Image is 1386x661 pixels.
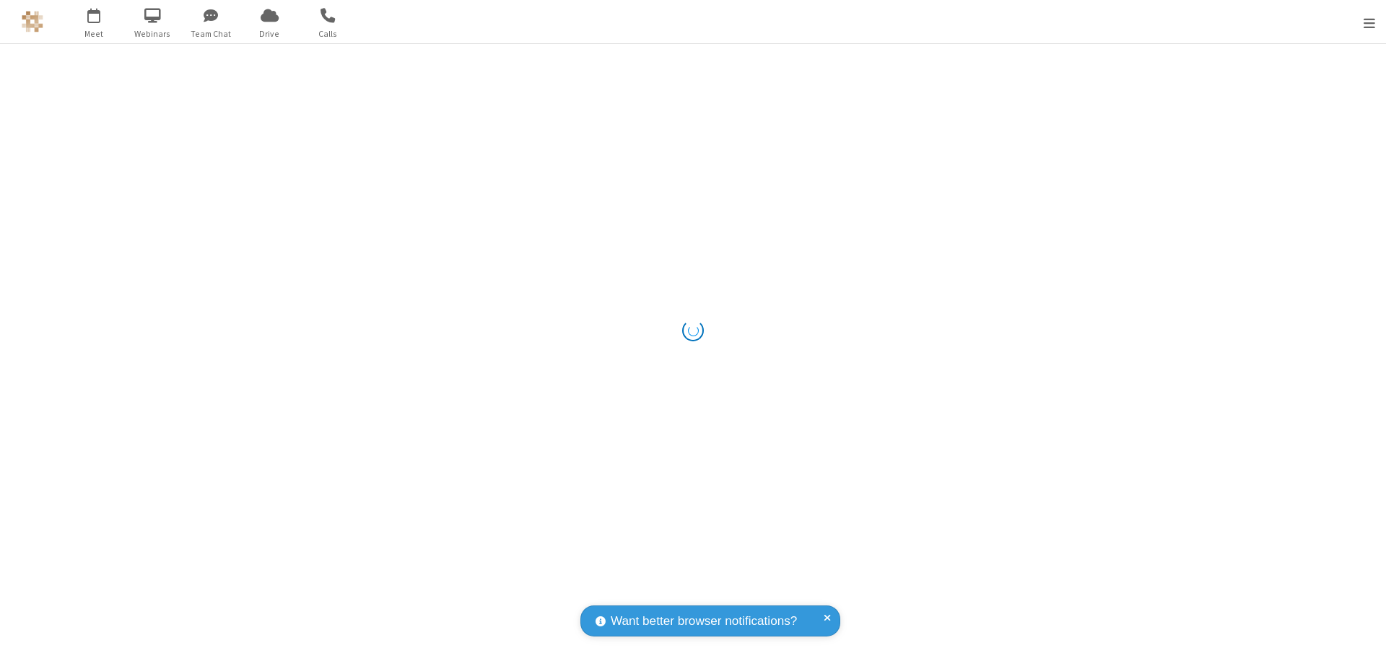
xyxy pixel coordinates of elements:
[301,27,355,40] span: Calls
[126,27,180,40] span: Webinars
[243,27,297,40] span: Drive
[611,612,797,631] span: Want better browser notifications?
[67,27,121,40] span: Meet
[22,11,43,32] img: QA Selenium DO NOT DELETE OR CHANGE
[184,27,238,40] span: Team Chat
